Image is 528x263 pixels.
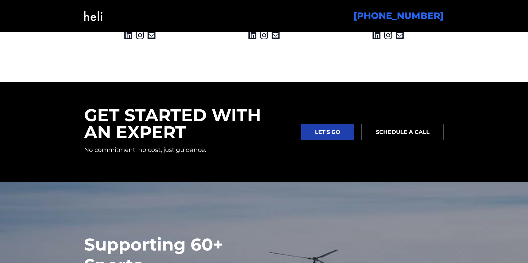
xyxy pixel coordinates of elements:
[84,107,289,141] h2: GET STARTED WITH AN EXPERT
[84,4,102,28] img: Heli OS Logo
[362,124,444,140] a: SCHEDULE A CALL
[84,146,289,154] p: No commitment, no cost, just guidance.
[301,124,355,140] a: LET'S GO
[353,10,444,21] a: [PHONE_NUMBER]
